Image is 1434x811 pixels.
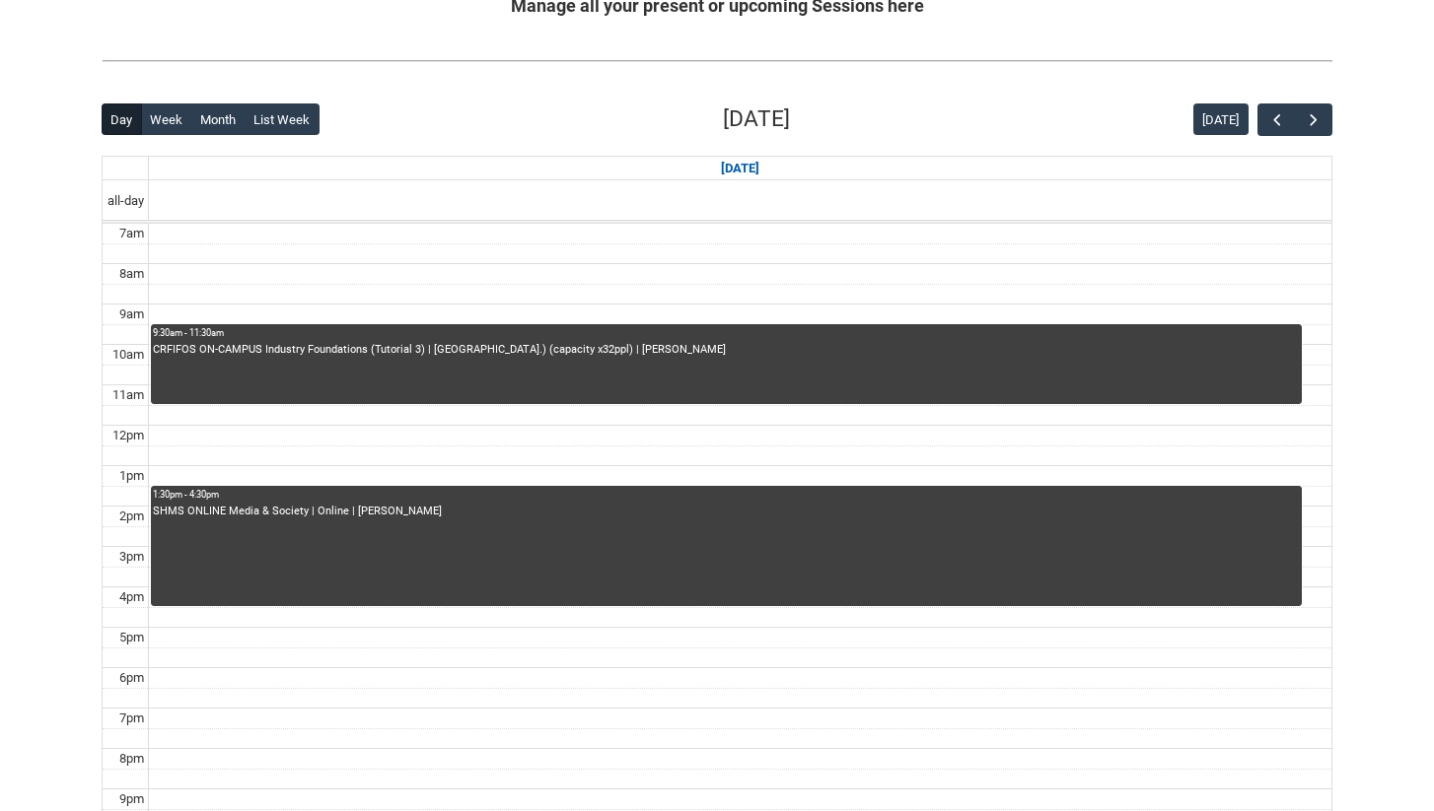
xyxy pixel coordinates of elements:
[115,709,148,728] div: 7pm
[153,504,1301,520] div: SHMS ONLINE Media & Society | Online | [PERSON_NAME]
[102,103,142,135] button: Day
[115,789,148,809] div: 9pm
[1193,103,1249,135] button: [DATE]
[723,102,790,136] h2: [DATE]
[102,50,1332,71] img: REDU_GREY_LINE
[115,587,148,607] div: 4pm
[108,426,148,445] div: 12pm
[141,103,192,135] button: Week
[115,668,148,688] div: 6pm
[153,488,1301,502] div: 1:30pm - 4:30pm
[1257,103,1295,136] button: Previous Day
[115,466,148,486] div: 1pm
[153,326,1301,340] div: 9:30am - 11:30am
[115,264,148,284] div: 8am
[1295,103,1332,136] button: Next Day
[115,749,148,769] div: 8pm
[717,157,763,180] a: [DATE]
[108,345,148,365] div: 10am
[115,304,148,324] div: 9am
[115,507,148,526] div: 2pm
[108,385,148,405] div: 11am
[115,628,148,647] div: 5pm
[104,191,148,211] span: all-day
[245,103,320,135] button: List Week
[191,103,246,135] button: Month
[115,224,148,243] div: 7am
[115,547,148,567] div: 3pm
[153,342,1301,359] div: CRFIFOS ON-CAMPUS Industry Foundations (Tutorial 3) | [GEOGRAPHIC_DATA].) (capacity x32ppl) | [PE...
